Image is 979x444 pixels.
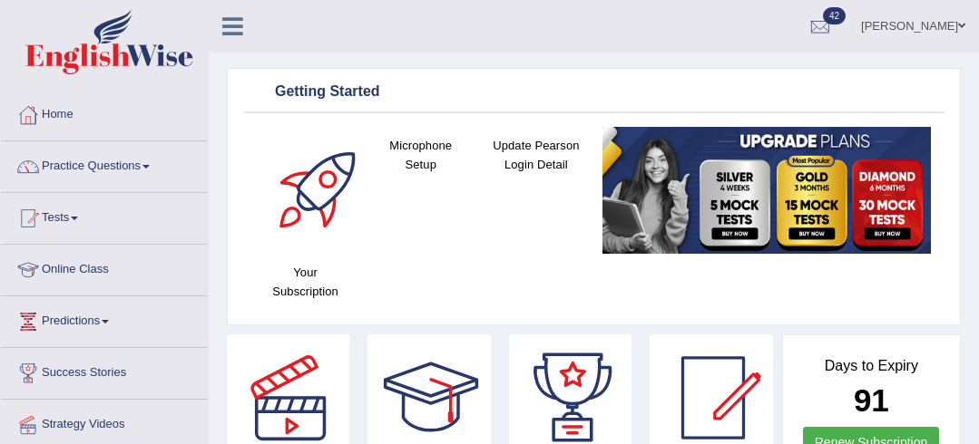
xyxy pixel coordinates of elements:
[487,136,584,174] h4: Update Pearson Login Detail
[257,263,354,301] h4: Your Subscription
[1,348,208,393] a: Success Stories
[803,358,940,374] h4: Days to Expiry
[1,193,208,238] a: Tests
[854,382,889,418] b: 91
[1,296,208,342] a: Predictions
[1,245,208,290] a: Online Class
[248,79,940,106] div: Getting Started
[823,7,846,24] span: 42
[372,136,469,174] h4: Microphone Setup
[602,127,931,254] img: small5.jpg
[1,141,208,187] a: Practice Questions
[1,90,208,135] a: Home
